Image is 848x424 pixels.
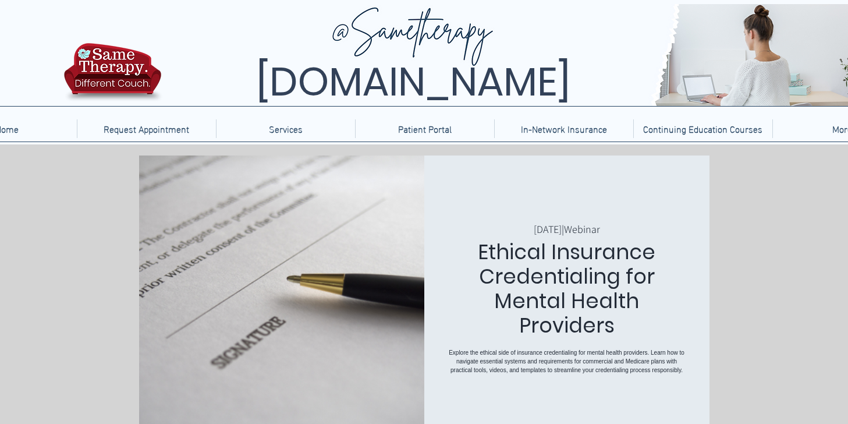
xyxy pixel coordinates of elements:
p: [DATE] [534,222,562,236]
span: [DOMAIN_NAME] [256,54,570,109]
img: TBH.US [61,41,165,110]
div: Services [216,119,355,138]
p: Explore the ethical side of insurance credentialing for mental health providers. Learn how to nav... [448,348,686,374]
span: | [562,222,564,236]
h1: Ethical Insurance Credentialing for Mental Health Providers [448,240,686,338]
p: Patient Portal [392,119,457,138]
a: Patient Portal [355,119,494,138]
p: Continuing Education Courses [637,119,768,138]
p: Request Appointment [98,119,195,138]
a: Request Appointment [77,119,216,138]
a: Continuing Education Courses [633,119,772,138]
p: Services [263,119,308,138]
a: In-Network Insurance [494,119,633,138]
p: Webinar [564,222,600,236]
p: In-Network Insurance [515,119,613,138]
